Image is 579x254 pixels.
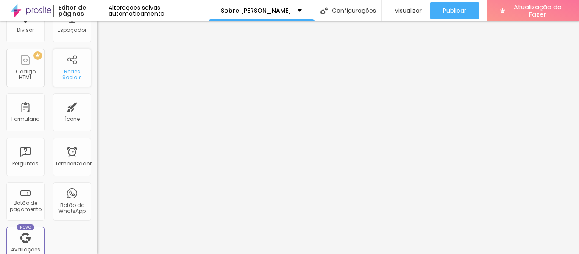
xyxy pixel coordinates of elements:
[16,68,36,81] font: Código HTML
[17,26,34,33] font: Divisor
[109,3,164,18] font: Alterações salvas automaticamente
[55,160,92,167] font: Temporizador
[320,7,328,14] img: Ícone
[10,199,42,212] font: Botão de pagamento
[395,6,422,15] font: Visualizar
[65,115,80,123] font: Ícone
[430,2,479,19] button: Publicar
[20,225,31,230] font: Novo
[58,201,86,215] font: Botão do WhatsApp
[58,26,86,33] font: Espaçador
[12,160,39,167] font: Perguntas
[11,115,39,123] font: Formulário
[62,68,82,81] font: Redes Sociais
[332,6,376,15] font: Configurações
[58,3,86,18] font: Editor de páginas
[514,3,562,19] font: Atualização do Fazer
[221,6,291,15] font: Sobre [PERSON_NAME]
[382,2,430,19] button: Visualizar
[443,6,466,15] font: Publicar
